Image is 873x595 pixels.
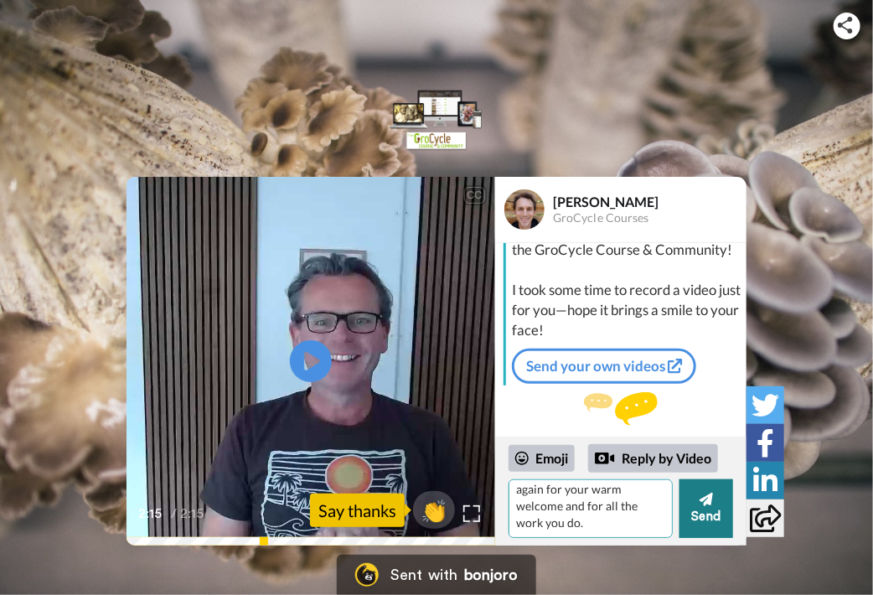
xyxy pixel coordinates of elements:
[553,194,746,210] div: [PERSON_NAME]
[679,479,733,538] button: Send
[310,494,405,527] div: Say thanks
[553,211,746,225] div: GroCycle Courses
[171,504,177,524] span: /
[509,445,575,472] div: Emoji
[390,567,457,582] div: Sent with
[413,491,455,529] button: 👏
[504,189,545,230] img: Profile Image
[512,349,696,384] a: Send your own videos
[512,220,742,340] div: Hello [PERSON_NAME], Welcome to the GroCycle Course & Community! I took some time to record a vid...
[495,392,746,453] div: Send [PERSON_NAME] a reply.
[838,17,853,34] img: ic_share.svg
[463,505,480,522] img: Full screen
[584,392,658,426] img: message.svg
[413,497,455,524] span: 👏
[464,567,518,582] div: bonjoro
[337,555,536,595] a: Bonjoro LogoSent withbonjoro
[386,85,487,152] img: logo
[595,448,615,468] div: Reply by Video
[464,187,485,204] div: CC
[138,504,168,524] span: 2:15
[509,479,673,538] textarea: Hello! Thank you so much for the warm welcome! My name is [PERSON_NAME], and I’m from [GEOGRAPHIC...
[588,444,718,473] div: Reply by Video
[355,563,379,587] img: Bonjoro Logo
[180,504,209,524] span: 2:15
